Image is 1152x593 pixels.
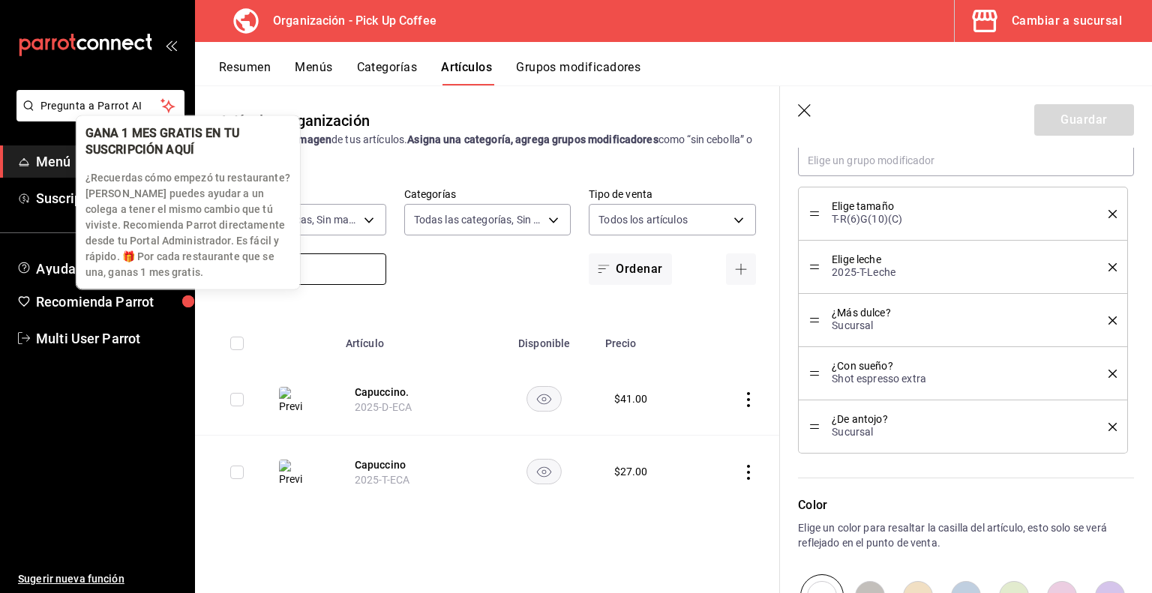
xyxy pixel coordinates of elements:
[85,170,291,280] p: ¿Recuerdas cómo empezó tu restaurante? [PERSON_NAME] puedes ayudar a un colega a tener el mismo c...
[832,307,1086,318] span: ¿Más dulce?
[832,201,1086,211] span: Elige tamaño
[36,188,182,208] span: Suscripción
[219,60,1152,85] div: navigation tabs
[832,371,1086,386] p: Shot espresso extra
[357,60,418,85] button: Categorías
[219,109,370,132] div: Artículos organización
[589,253,671,285] button: Ordenar
[1098,263,1117,271] button: delete
[614,391,648,406] div: $ 41.00
[16,90,184,121] button: Pregunta a Parrot AI
[261,12,436,30] h3: Organización - Pick Up Coffee
[36,328,182,349] span: Multi User Parrot
[526,386,562,412] button: availability-product
[279,387,303,414] img: Preview
[741,392,756,407] button: actions
[85,125,267,158] div: GANA 1 MES GRATIS EN TU SUSCRIPCIÓN AQUÍ
[355,474,410,486] span: 2025-T-ECA
[219,189,386,199] label: Marcas
[614,464,648,479] div: $ 27.00
[1098,423,1117,431] button: delete
[598,212,688,227] span: Todos los artículos
[596,315,697,363] th: Precio
[1098,316,1117,325] button: delete
[441,60,492,85] button: Artículos
[407,133,658,145] strong: Asigna una categoría, agrega grupos modificadores
[832,361,1086,371] span: ¿Con sueño?
[798,520,1134,550] p: Elige un color para resaltar la casilla del artículo, esto solo se verá reflejado en el punto de ...
[355,401,412,413] span: 2025-D-ECA
[741,465,756,480] button: actions
[493,315,596,363] th: Disponible
[219,60,271,85] button: Resumen
[1012,10,1122,31] div: Cambiar a sucursal
[798,145,1134,176] input: Elige un grupo modificador
[832,414,1086,424] span: ¿De antojo?
[219,132,756,163] div: Edita el de tus artículos. como “sin cebolla” o “extra queso”.
[526,459,562,484] button: availability-product
[1098,370,1117,378] button: delete
[295,60,332,85] button: Menús
[1098,210,1117,218] button: delete
[36,292,182,312] span: Recomienda Parrot
[589,189,756,199] label: Tipo de venta
[832,211,1086,226] p: T-R(6)G(10)(C)
[832,265,1086,280] p: 2025-T-Leche
[404,189,571,199] label: Categorías
[253,254,386,284] input: Buscar artículo
[832,254,1086,265] span: Elige leche
[337,315,493,363] th: Artículo
[832,318,1086,333] p: Sucursal
[355,385,475,400] button: edit-product-location
[832,424,1086,439] p: Sucursal
[279,460,303,487] img: Preview
[798,496,1134,514] p: Color
[18,571,182,587] span: Sugerir nueva función
[355,457,475,472] button: edit-product-location
[165,39,177,51] button: open_drawer_menu
[10,109,184,124] a: Pregunta a Parrot AI
[40,98,161,114] span: Pregunta a Parrot AI
[414,212,544,227] span: Todas las categorías, Sin categoría
[516,60,640,85] button: Grupos modificadores
[36,257,163,275] span: Ayuda
[36,151,182,172] span: Menú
